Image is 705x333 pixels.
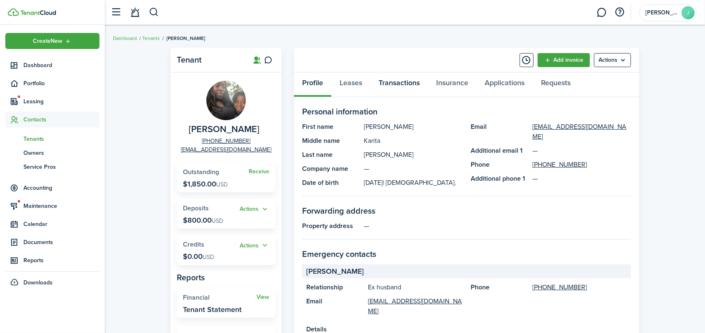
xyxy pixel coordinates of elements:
[368,296,462,316] a: [EMAIL_ADDRESS][DOMAIN_NAME]
[183,305,242,314] widget-stats-description: Tenant Statement
[471,174,528,184] panel-main-title: Additional phone 1
[127,2,143,23] a: Notifications
[306,282,364,292] panel-main-title: Relationship
[520,53,534,67] button: Timeline
[5,146,99,160] a: Owners
[240,205,269,214] button: Open menu
[203,253,214,261] span: USD
[306,266,364,277] span: [PERSON_NAME]
[109,5,124,20] button: Open sidebar
[364,136,462,146] panel-main-description: Karita
[23,135,99,143] span: Tenants
[302,164,360,174] panel-main-title: Company name
[183,167,219,177] span: Outstanding
[302,122,360,132] panel-main-title: First name
[613,5,627,19] button: Open resource center
[645,10,678,16] span: Joe
[183,252,214,261] p: $0.00
[177,271,275,284] panel-main-subtitle: Reports
[471,146,528,156] panel-main-title: Additional email 1
[364,178,462,188] panel-main-description: [DATE]
[183,180,228,188] p: $1,850.00
[33,38,63,44] span: Create New
[240,241,269,250] button: Actions
[532,282,587,292] a: [PHONE_NUMBER]
[183,294,257,301] widget-stats-title: Financial
[532,160,587,170] a: [PHONE_NUMBER]
[302,221,360,231] panel-main-title: Property address
[532,122,631,142] a: [EMAIL_ADDRESS][DOMAIN_NAME]
[249,168,269,175] a: Receive
[302,150,360,160] panel-main-title: Last name
[23,149,99,157] span: Owners
[23,184,99,192] span: Accounting
[23,238,99,247] span: Documents
[5,33,99,49] button: Open menu
[364,150,462,160] panel-main-description: [PERSON_NAME]
[682,6,695,19] avatar-text: J
[471,122,528,142] panel-main-title: Email
[23,97,99,106] span: Leasing
[149,5,159,19] button: Search
[23,163,99,171] span: Service Pros
[306,296,364,316] panel-main-title: Email
[206,81,246,120] img: yolonda Williams
[302,136,360,146] panel-main-title: Middle name
[302,178,360,188] panel-main-title: Date of birth
[364,164,462,174] panel-main-description: —
[8,8,19,16] img: TenantCloud
[23,220,99,228] span: Calendar
[177,55,243,65] panel-main-title: Tenant
[370,72,428,97] a: Transactions
[383,178,456,187] span: | [DEMOGRAPHIC_DATA].
[23,278,53,287] span: Downloads
[202,137,250,145] a: [PHONE_NUMBER]
[364,221,631,231] panel-main-description: —
[302,248,631,260] panel-main-section-title: Emergency contacts
[5,57,99,73] a: Dashboard
[216,180,228,189] span: USD
[23,256,99,265] span: Reports
[594,53,631,67] menu-btn: Actions
[20,10,56,15] img: TenantCloud
[23,115,99,124] span: Contacts
[5,160,99,174] a: Service Pros
[183,240,204,249] span: Credits
[428,72,476,97] a: Insurance
[142,35,160,42] a: Tenants
[257,294,269,300] a: View
[166,35,205,42] span: [PERSON_NAME]
[23,61,99,70] span: Dashboard
[594,53,631,67] button: Open menu
[23,202,99,210] span: Maintenance
[5,252,99,268] a: Reports
[212,217,223,225] span: USD
[189,124,259,135] span: yolonda Williams
[594,2,610,23] a: Messaging
[240,205,269,214] button: Actions
[331,72,370,97] a: Leases
[240,241,269,250] button: Open menu
[23,79,99,88] span: Portfolio
[533,72,579,97] a: Requests
[302,105,631,118] panel-main-section-title: Personal information
[368,282,462,292] panel-main-description: Ex husband
[183,216,223,224] p: $800.00
[181,145,271,154] a: [EMAIL_ADDRESS][DOMAIN_NAME]
[471,160,528,170] panel-main-title: Phone
[113,35,137,42] a: Dashboard
[302,205,631,217] panel-main-section-title: Forwarding address
[471,282,528,292] panel-main-title: Phone
[5,132,99,146] a: Tenants
[538,53,590,67] a: Add invoice
[364,122,462,132] panel-main-description: [PERSON_NAME]
[476,72,533,97] a: Applications
[183,203,209,213] span: Deposits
